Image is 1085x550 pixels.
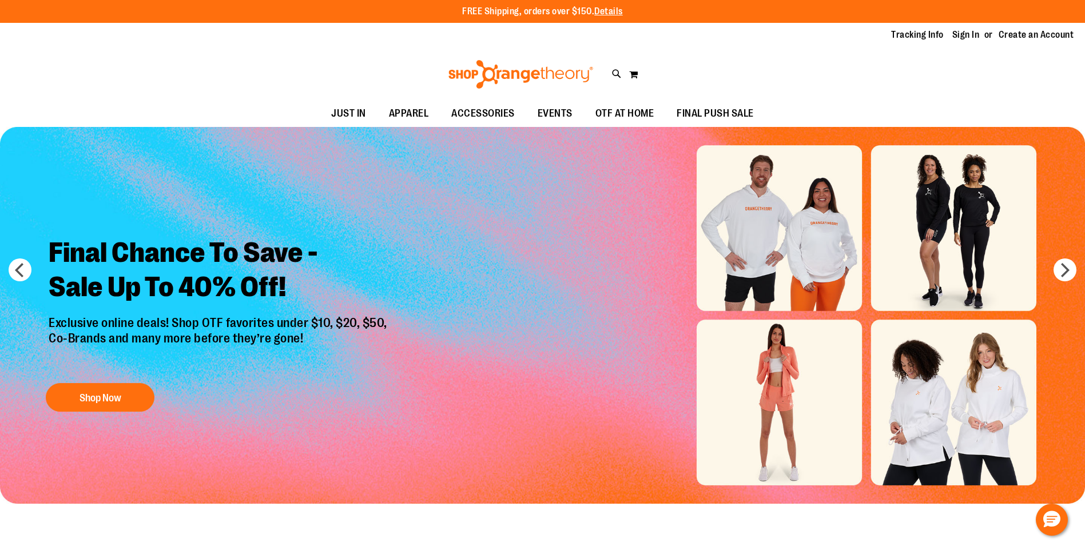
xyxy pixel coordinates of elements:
a: OTF AT HOME [584,101,666,127]
button: Hello, have a question? Let’s chat. [1036,504,1068,536]
p: Exclusive online deals! Shop OTF favorites under $10, $20, $50, Co-Brands and many more before th... [40,316,399,372]
span: JUST IN [331,101,366,126]
span: ACCESSORIES [451,101,515,126]
a: Details [594,6,623,17]
span: OTF AT HOME [595,101,654,126]
button: Shop Now [46,383,154,412]
a: Tracking Info [891,29,944,41]
a: APPAREL [377,101,440,127]
span: EVENTS [538,101,573,126]
p: FREE Shipping, orders over $150. [462,5,623,18]
span: APPAREL [389,101,429,126]
a: FINAL PUSH SALE [665,101,765,127]
button: next [1054,258,1076,281]
a: Final Chance To Save -Sale Up To 40% Off! Exclusive online deals! Shop OTF favorites under $10, $... [40,227,399,417]
a: Create an Account [999,29,1074,41]
button: prev [9,258,31,281]
a: ACCESSORIES [440,101,526,127]
a: Sign In [952,29,980,41]
a: JUST IN [320,101,377,127]
h2: Final Chance To Save - Sale Up To 40% Off! [40,227,399,316]
span: FINAL PUSH SALE [677,101,754,126]
a: EVENTS [526,101,584,127]
img: Shop Orangetheory [447,60,595,89]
